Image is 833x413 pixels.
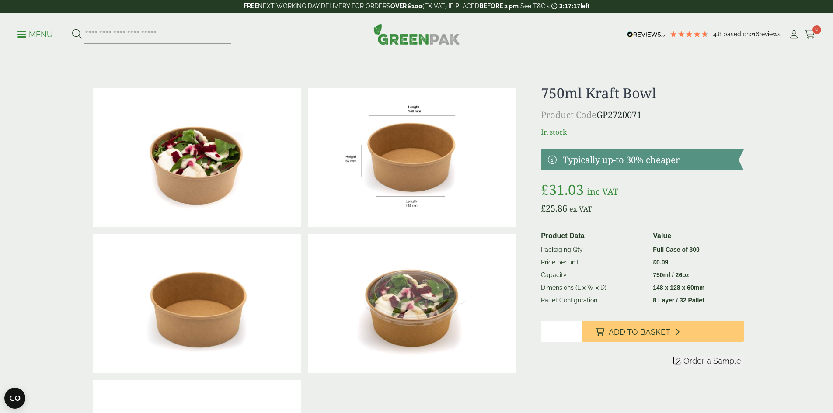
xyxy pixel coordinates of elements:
th: Product Data [537,229,649,243]
a: Menu [17,29,53,38]
button: Order a Sample [671,356,744,369]
span: Add to Basket [609,327,670,337]
img: KraftBowl_750 [308,88,516,227]
td: Dimensions (L x W x D) [537,281,649,294]
img: GreenPak Supplies [373,24,460,45]
i: Cart [805,30,816,39]
strong: FREE [244,3,258,10]
img: REVIEWS.io [627,31,665,38]
a: 0 [805,28,816,41]
h1: 750ml Kraft Bowl [541,85,743,101]
img: Kraft Bowl 750ml With Goats Chees Salad With Lid [308,234,516,373]
span: 3:17:17 [559,3,580,10]
img: Kraft Bowl 750ml [93,234,301,373]
span: 0 [812,25,821,34]
strong: OVER £100 [390,3,422,10]
button: Add to Basket [582,321,744,342]
bdi: 31.03 [541,180,584,199]
strong: 148 x 128 x 60mm [653,284,704,291]
span: reviews [759,31,781,38]
span: £ [653,259,656,266]
strong: Full Case of 300 [653,246,700,253]
strong: BEFORE 2 pm [479,3,519,10]
button: Open CMP widget [4,388,25,409]
span: Based on [723,31,750,38]
span: left [580,3,589,10]
span: Product Code [541,109,596,121]
span: inc VAT [587,186,618,198]
strong: 8 Layer / 32 Pallet [653,297,704,304]
img: Kraft Bowl 750ml With Goats Cheese Salad Open [93,88,301,227]
td: Capacity [537,269,649,281]
th: Value [649,229,740,243]
span: £ [541,202,546,214]
span: £ [541,180,549,199]
bdi: 0.09 [653,259,668,266]
strong: 750ml / 26oz [653,271,689,278]
td: Price per unit [537,256,649,269]
td: Pallet Configuration [537,294,649,307]
p: GP2720071 [541,108,743,121]
span: ex VAT [569,204,592,214]
p: Menu [17,29,53,40]
span: 216 [750,31,759,38]
span: Order a Sample [683,356,741,365]
bdi: 25.86 [541,202,567,214]
td: Packaging Qty [537,243,649,257]
span: 4.8 [713,31,723,38]
p: In stock [541,127,743,137]
i: My Account [788,30,799,39]
div: 4.79 Stars [669,30,709,38]
a: See T&C's [520,3,550,10]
